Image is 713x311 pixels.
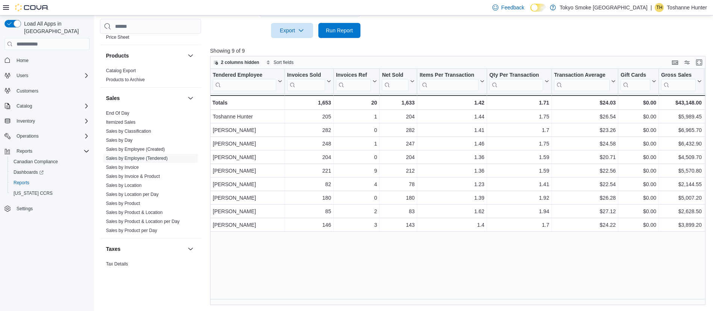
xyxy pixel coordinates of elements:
div: Gift Card Sales [621,72,650,91]
span: Sales by Product [106,200,140,206]
div: Invoices Ref [336,72,371,91]
div: 282 [287,126,331,135]
span: Canadian Compliance [11,157,89,166]
div: $0.00 [621,140,656,149]
div: $20.71 [554,153,616,162]
div: Toshanne Hunter [655,3,664,12]
a: Reports [11,178,32,187]
div: Items Per Transaction [419,72,478,79]
div: 1.75 [489,112,549,121]
span: Products to Archive [106,77,145,83]
button: Operations [14,132,42,141]
div: Transaction Average [554,72,610,91]
div: 1.42 [419,98,484,107]
span: Tax Details [106,261,128,267]
span: Home [17,58,29,64]
button: Sales [106,94,185,102]
div: 282 [382,126,415,135]
div: [PERSON_NAME] [213,207,282,216]
span: Reports [14,180,29,186]
a: Sales by Product per Day [106,228,157,233]
div: 1 [336,112,377,121]
span: [US_STATE] CCRS [14,190,53,196]
p: Showing 9 of 9 [210,47,711,55]
div: Taxes [100,259,201,281]
div: Items Per Transaction [419,72,478,91]
a: Sales by Location [106,183,142,188]
a: Dashboards [8,167,92,177]
span: Sales by Classification [106,128,151,134]
div: $0.00 [621,167,656,176]
div: 205 [287,112,331,121]
div: Gross Sales [661,72,696,91]
button: 2 columns hidden [210,58,262,67]
button: Taxes [186,244,195,253]
span: Dashboards [11,168,89,177]
div: 1 [336,140,377,149]
div: 1.36 [419,153,484,162]
div: $0.00 [621,207,656,216]
span: Home [14,55,89,65]
button: Invoices Sold [287,72,331,91]
div: Invoices Sold [287,72,325,79]
a: Sales by Employee (Tendered) [106,156,168,161]
span: Sales by Employee (Tendered) [106,155,168,161]
div: Tendered Employee [213,72,276,91]
div: 9 [336,167,377,176]
div: 1.7 [489,221,549,230]
span: Dashboards [14,169,44,175]
div: $24.58 [554,140,616,149]
img: Cova [15,4,49,11]
button: Taxes [106,245,185,253]
button: Gift Cards [621,72,656,91]
a: Sales by Location per Day [106,192,159,197]
span: Settings [17,206,33,212]
a: Sales by Invoice [106,165,139,170]
div: Net Sold [382,72,409,79]
div: $3,899.20 [661,221,702,230]
span: Sales by Day [106,137,133,143]
div: 204 [382,112,415,121]
h3: Taxes [106,245,121,253]
a: Canadian Compliance [11,157,61,166]
a: Products to Archive [106,77,145,82]
span: Itemized Sales [106,119,136,125]
div: 1.44 [419,112,484,121]
div: $0.00 [621,98,656,107]
button: Reports [2,146,92,156]
div: [PERSON_NAME] [213,180,282,189]
button: Inventory [14,117,38,126]
button: Customers [2,85,92,96]
span: Sales by Location [106,182,142,188]
span: Catalog [17,103,32,109]
div: $0.00 [621,112,656,121]
div: 78 [382,180,415,189]
div: 20 [336,98,377,107]
div: 0 [336,153,377,162]
button: Products [106,52,185,59]
button: Operations [2,131,92,141]
div: 1.4 [419,221,484,230]
div: $6,432.90 [661,140,702,149]
span: Users [14,71,89,80]
span: End Of Day [106,110,129,116]
div: $0.00 [621,221,656,230]
div: 1.71 [489,98,549,107]
div: [PERSON_NAME] [213,221,282,230]
button: Products [186,51,195,60]
div: Pricing [100,33,201,45]
div: 204 [382,153,415,162]
div: 85 [287,207,331,216]
div: 1.59 [489,153,549,162]
div: $5,989.45 [661,112,702,121]
button: Reports [14,147,35,156]
a: Tax Details [106,261,128,267]
button: Catalog [14,102,35,111]
div: $2,628.50 [661,207,702,216]
button: Home [2,55,92,65]
button: Net Sold [382,72,415,91]
div: 143 [382,221,415,230]
button: Users [2,70,92,81]
div: 0 [336,126,377,135]
button: Users [14,71,31,80]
